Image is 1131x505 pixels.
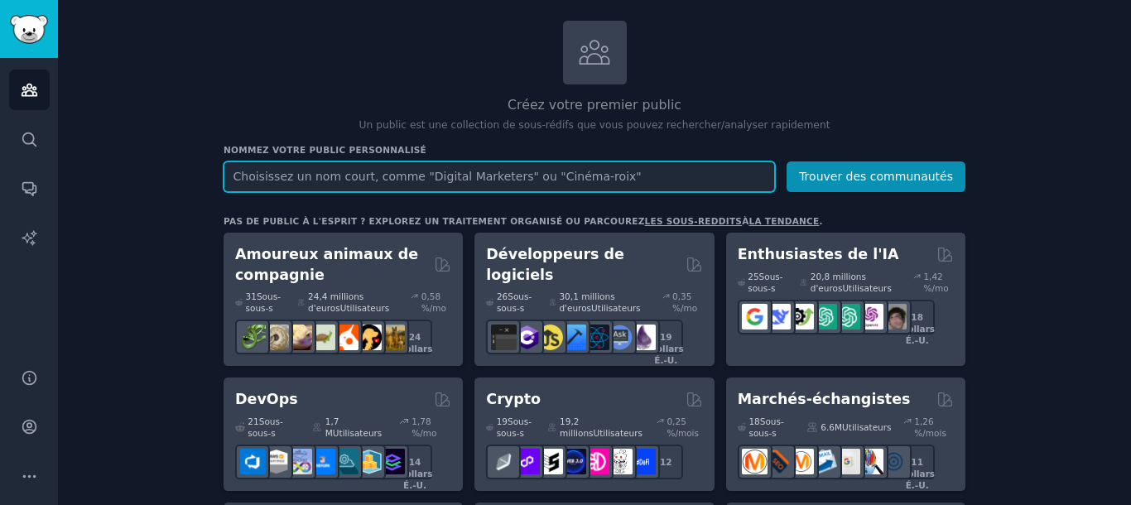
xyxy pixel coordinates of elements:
[584,325,609,350] img: réactifnatif
[630,325,656,350] img: Elixir
[235,244,428,285] h2: Amoureux animaux de compagnie
[923,271,954,294] div: 1,42 %/mo
[537,449,563,474] img: ethstaker
[742,449,768,474] img: contenu - commercialisation
[263,325,289,350] img: ballpython
[397,445,432,479] div: 14 dollars É.-U.
[240,449,266,474] img: azuredevops
[584,449,609,474] img: defiblockchain
[900,445,935,479] div: 11 dollars É.-U.
[297,291,399,314] div: 24,4 millions d'euros Utilisateurs
[914,416,954,439] div: 1,26 %/mois
[900,300,935,334] div: 18 dollars É.-U.
[549,291,651,314] div: 30,1 millions d'euros Utilisateurs
[356,325,382,350] img: PetAdvice
[672,291,703,314] div: 0,35 %/mo
[240,325,266,350] img: herpétologie
[788,449,814,474] img: AskMarketing
[738,389,911,410] h2: Marchés-échangistes
[514,325,540,350] img: csharp
[224,215,823,227] div: Pas de public à l'esprit ? Explorez un traitement organisé ou parcourez à .
[421,291,452,314] div: 0,58 %/mo
[224,118,965,133] p: Un public est une collection de sous-rédifs que vous pouvez rechercher/analyser rapidement
[286,325,312,350] img: léopardgeckos
[765,449,791,474] img: bigseo
[881,304,907,329] img: Intelligence artificielle
[738,244,899,265] h2: Enthusiastes de l'IA
[379,325,405,350] img: la race canine
[607,325,633,350] img: Demandez à OrdinateurScience
[537,325,563,350] img: apprendrejavascript
[738,416,795,439] div: 18 Sous-sous- s
[514,449,540,474] img: 0xPolygon
[491,325,517,350] img: logiciel
[667,416,702,439] div: 0,25 %/mois
[630,449,656,474] img: defi
[333,449,359,474] img: ingénierie de la plate-
[561,449,586,474] img: Web3
[224,161,775,192] input: Choisissez un nom court, comme "Digital Marketers" ou "Cinéma-roix"
[486,291,537,314] div: 26 Sous-sous- s
[310,449,335,474] img: DevOpsLinks
[491,449,517,474] img: ethfinances
[787,161,965,192] button: Trouver des communautés
[811,449,837,474] img: Commercialisation par courrier électronique
[607,449,633,474] img: CryptoNews
[835,304,860,329] img: chatgpt-prompts
[263,449,289,474] img: AWS - Certifiés - experts
[486,244,679,285] h2: Développeurs de logiciels
[486,389,541,410] h2: Crypto
[858,449,883,474] img: CommercialisationRecherche
[765,304,791,329] img: DeepRecherche
[312,416,387,439] div: 1,7 M Utilisateurs
[411,416,451,439] div: 1,78 %/mo
[235,416,301,439] div: 21 Sous-sous- s
[800,271,902,294] div: 20,8 millions d'euros Utilisateurs
[811,304,837,329] img: chatgpt-promptDesign
[10,15,48,44] img: Logo GummySearch
[547,416,644,439] div: 19,2 millions Utilisateurs
[835,449,860,474] img: googleads
[749,216,820,226] a: la tendance
[881,449,907,474] img: Mise en ligne de la commercialisation en ligne
[333,325,359,350] img: cockatiel
[645,216,743,226] a: les sous-reddits
[738,271,788,294] div: 25 Sous-sous- s
[648,320,683,354] div: 19 dollars É.-U.
[356,449,382,474] img: aws-cdk
[486,416,536,439] div: 19 Sous-sous- s
[224,95,965,116] h2: Créez votre premier public
[235,389,298,410] h2: DevOps
[788,304,814,329] img: AItoolsCatalog
[397,320,432,354] div: 24 dollars
[379,449,405,474] img: Actif de plate-forme
[224,144,965,156] h3: Nommez votre public personnalisé
[286,449,312,474] img: Docker-DevOps
[310,325,335,350] img: tortule
[648,445,683,479] div: 12
[561,325,586,350] img: iOSProgrammation
[858,304,883,329] img: OpenAIDev
[742,304,768,329] img: GoogleGeminiAI
[806,416,892,439] div: 6.6M Utilisateurs
[235,291,286,314] div: 31 Sous-sous- s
